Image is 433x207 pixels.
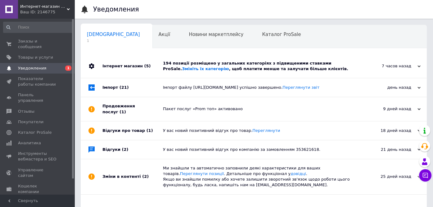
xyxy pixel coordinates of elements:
[18,76,57,87] span: Показатели работы компании
[282,85,319,90] a: Переглянути звіт
[18,151,57,162] span: Инструменты вебмастера и SEO
[18,167,57,178] span: Управление сайтом
[163,128,359,133] div: У вас новий позитивний відгук про товар.
[359,106,421,112] div: 9 дней назад
[102,159,163,194] div: Зміни в контенті
[18,183,57,195] span: Кошелек компании
[189,32,243,37] span: Новини маркетплейсу
[359,85,421,90] div: день назад
[359,63,421,69] div: 7 часов назад
[159,32,170,37] span: Акції
[20,9,74,15] div: Ваш ID: 2146775
[102,97,163,121] div: Продовження послуг
[18,109,34,114] span: Отзывы
[18,119,43,125] span: Покупатели
[252,128,280,133] a: Переглянути
[180,171,224,176] a: Переглянути позиції
[93,6,139,13] h1: Уведомления
[120,85,129,90] span: (21)
[291,171,306,176] a: довідці
[163,165,359,188] div: Ми знайшли та автоматично заповнили деякі характеристики для ваших товарів. . Детальніше про функ...
[18,140,41,146] span: Аналитика
[262,32,301,37] span: Каталог ProSale
[18,55,53,60] span: Товары и услуги
[18,92,57,103] span: Панель управления
[163,85,359,90] div: Імпорт файлу [URL][DOMAIN_NAME] успішно завершено.
[359,147,421,152] div: 21 день назад
[102,121,163,140] div: Відгуки про товар
[87,38,140,43] span: 1
[182,66,229,71] a: Змініть їх категорію
[120,110,126,114] span: (1)
[102,54,163,78] div: Інтернет магазин
[3,22,73,33] input: Поиск
[20,4,67,9] span: Интернет-магазин "МОЙ ЮВЕЛИР"
[18,38,57,50] span: Заказы и сообщения
[142,174,149,179] span: (2)
[359,174,421,179] div: 25 дней назад
[122,147,129,152] span: (2)
[18,65,46,71] span: Уведомления
[163,61,359,72] div: 194 позиції розміщено у загальних категоріях з підвищеними ставками ProSale. , щоб платити менше ...
[163,106,359,112] div: Пакет послуг «Prom топ» активовано
[163,147,359,152] div: У вас новий позитивний відгук про компанію за замовленням 353621618.
[87,32,140,37] span: [DEMOGRAPHIC_DATA]
[419,169,431,182] button: Чат с покупателем
[65,65,71,71] span: 1
[102,140,163,159] div: Відгуки
[359,128,421,133] div: 18 дней назад
[18,130,52,135] span: Каталог ProSale
[102,78,163,97] div: Імпорт
[144,64,151,68] span: (5)
[147,128,153,133] span: (1)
